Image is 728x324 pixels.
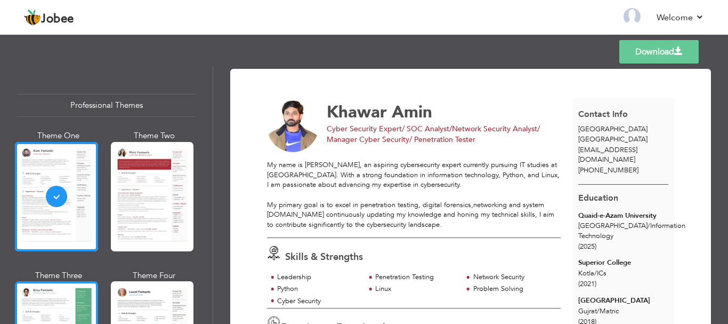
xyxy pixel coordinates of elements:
span: [PHONE_NUMBER] [578,165,638,175]
span: Jobee [41,13,74,25]
img: No image [267,100,319,153]
img: Profile Img [624,8,641,25]
div: Network Security [473,272,555,282]
a: Welcome [657,11,704,24]
div: Theme One [17,130,100,141]
div: Theme Four [113,270,196,281]
div: Theme Three [17,270,100,281]
img: jobee.io [24,9,41,26]
span: / [597,306,600,316]
span: (2025) [578,242,596,251]
span: Amin [392,101,432,123]
span: [EMAIL_ADDRESS][DOMAIN_NAME] [578,145,637,165]
div: Python [277,284,359,294]
div: [GEOGRAPHIC_DATA] [578,296,668,306]
div: Leadership [277,272,359,282]
span: Kotla ICs [578,268,606,278]
div: Cyber Security [277,296,359,306]
span: [GEOGRAPHIC_DATA] [578,135,648,144]
span: Khawar [327,101,387,123]
span: Contact Info [578,108,628,120]
span: Gujrat Matric [578,306,619,316]
span: (2021) [578,279,596,289]
span: Cyber Security Expert/ SOC Analyst/Network Security Analyst/ Manager Cyber Security/ Penetration ... [327,124,540,145]
div: Problem Solving [473,284,555,294]
div: Superior College [578,258,668,268]
div: Penetration Testing [375,272,457,282]
div: Quaid-e-Azam University [578,211,668,221]
span: Skills & Strengths [285,250,363,264]
span: [GEOGRAPHIC_DATA] Information Technology [578,221,685,241]
p: My name is [PERSON_NAME], an aspiring cybersecurity expert currently pursuing IT studies at [GEOG... [267,160,561,230]
div: Professional Themes [17,94,196,117]
div: Theme Two [113,130,196,141]
a: Download [619,40,699,64]
div: Linux [375,284,457,294]
span: / [648,221,650,231]
span: [GEOGRAPHIC_DATA] [578,124,648,134]
a: Jobee [24,9,74,26]
span: Education [578,192,618,204]
span: / [594,268,597,278]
